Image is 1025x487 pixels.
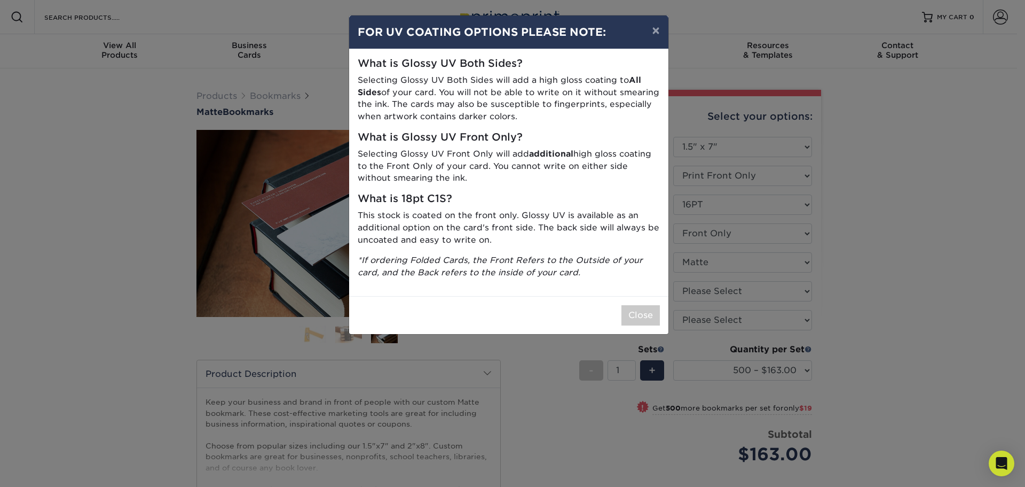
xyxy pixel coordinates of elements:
p: This stock is coated on the front only. Glossy UV is available as an additional option on the car... [358,210,660,246]
i: *If ordering Folded Cards, the Front Refers to the Outside of your card, and the Back refers to t... [358,255,643,277]
h5: What is Glossy UV Front Only? [358,132,660,144]
p: Selecting Glossy UV Both Sides will add a high gloss coating to of your card. You will not be abl... [358,74,660,123]
p: Selecting Glossy UV Front Only will add high gloss coating to the Front Only of your card. You ca... [358,148,660,184]
h4: FOR UV COATING OPTIONS PLEASE NOTE: [358,24,660,40]
button: Close [621,305,660,326]
h5: What is Glossy UV Both Sides? [358,58,660,70]
div: Open Intercom Messenger [989,451,1014,476]
h5: What is 18pt C1S? [358,193,660,205]
strong: additional [529,149,573,159]
strong: All Sides [358,75,641,97]
button: × [643,16,668,45]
